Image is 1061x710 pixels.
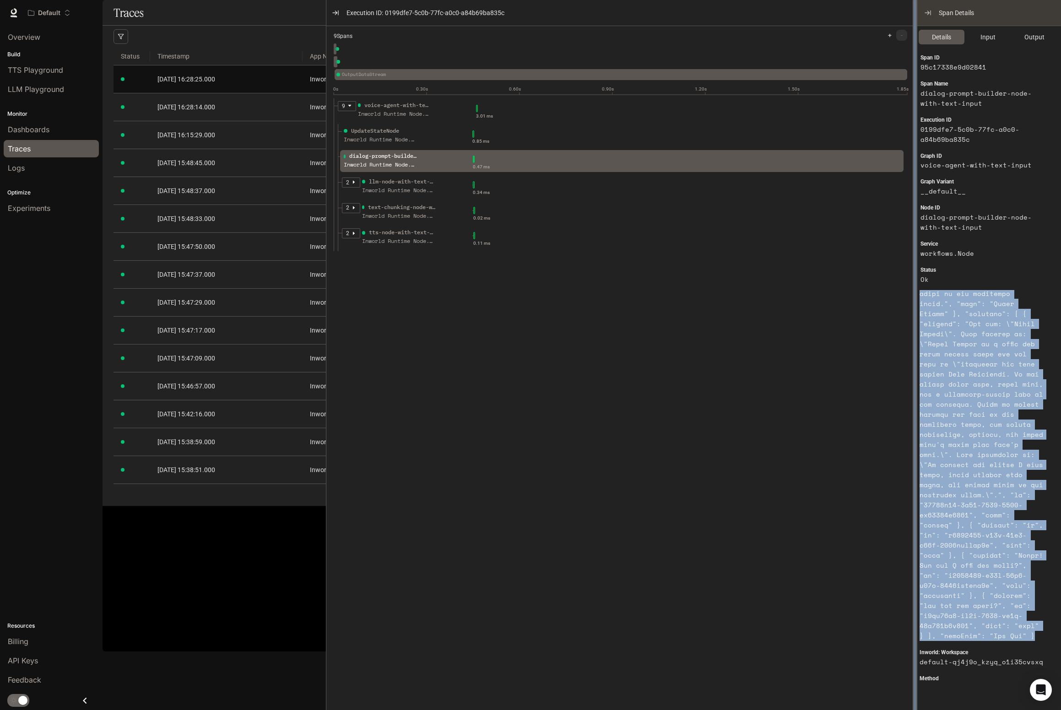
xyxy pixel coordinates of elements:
[362,186,435,195] div: Inworld Runtime Node.js SDK
[920,212,1045,232] article: dialog-prompt-builder-node-with-text-input
[368,203,435,212] div: text-chunking-node-with-text-input
[920,124,1045,145] article: 0199dfe7-5c0b-77fc-a0c0-a84b69ba835c
[334,43,336,54] div: voice-agent-with-text-input
[352,180,356,184] span: caret-right
[362,237,435,246] div: Inworld Runtime Node.js SDK
[888,32,892,38] span: +
[157,437,295,447] a: [DATE] 15:38:59.000
[920,116,952,124] span: Execution ID
[473,240,490,247] div: 0.11 ms
[356,101,431,124] div: voice-agent-with-text-input Inworld Runtime Node.js SDK
[920,54,940,62] span: Span ID
[303,44,471,69] span: App Name
[310,325,463,335] a: Inworld Runtime Node.js SDK
[509,86,521,91] text: 0.60s
[310,102,463,112] a: Inworld Runtime Node.js SDK
[157,325,295,335] a: [DATE] 15:47:17.000
[920,80,948,88] span: Span Name
[347,103,352,108] span: caret-down
[358,110,431,118] div: Inworld Runtime Node.js SDK
[157,410,215,418] span: [DATE] 15:42:16.000
[344,135,417,144] div: Inworld Runtime Node.js SDK
[333,86,338,91] text: 0s
[334,32,352,41] span: 9 Spans
[150,44,303,69] span: Timestamp
[920,240,938,248] span: Service
[157,297,295,307] a: [DATE] 15:47:29.000
[346,229,349,238] article: 2
[157,327,215,334] span: [DATE] 15:47:17.000
[932,32,951,42] span: Details
[364,101,431,110] div: voice-agent-with-text-input
[157,381,295,391] a: [DATE] 15:46:57.000
[360,228,435,251] div: tts-node-with-text-input Inworld Runtime Node.js SDK
[157,466,215,473] span: [DATE] 15:38:51.000
[342,102,345,111] article: 9
[157,130,295,140] a: [DATE] 16:15:29.000
[157,158,295,168] a: [DATE] 15:48:45.000
[346,204,349,212] article: 2
[385,8,504,18] span: 0199dfe7-5c0b-77fc-a0c0-a84b69ba835c
[310,130,463,140] a: Inworld Runtime Node.js SDK
[157,242,295,252] a: [DATE] 15:47:50.000
[157,353,295,363] a: [DATE] 15:47:09.000
[310,297,463,307] a: Inworld Runtime Node.js SDK
[939,8,974,18] span: Span Details
[310,242,463,252] a: Inworld Runtime Node.js SDK
[369,177,435,186] div: llm-node-with-text-input
[157,438,215,446] span: [DATE] 15:38:59.000
[360,177,435,200] div: llm-node-with-text-input Inworld Runtime Node.js SDK
[157,102,295,112] a: [DATE] 16:28:14.000
[602,86,614,91] text: 0.90s
[920,88,1045,108] article: dialog-prompt-builder-node-with-text-input
[352,205,356,210] span: caret-right
[310,74,463,84] a: Inworld Runtime Node.js SDK
[334,56,336,67] div: UpdateStateNode
[157,355,215,362] span: [DATE] 15:47:09.000
[310,437,463,447] a: Inworld Runtime Node.js SDK
[334,56,337,67] div: dialog-prompt-builder-node-with-text-input
[349,152,417,161] div: dialog-prompt-builder-node-with-text-input
[157,214,295,224] a: [DATE] 15:48:33.000
[157,75,215,83] span: [DATE] 16:28:25.000
[472,138,489,145] div: 0.85 ms
[980,32,996,42] span: Input
[157,299,215,306] span: [DATE] 15:47:29.000
[920,274,1045,285] article: Ok
[157,187,215,194] span: [DATE] 15:48:37.000
[920,152,942,161] span: Graph ID
[157,409,295,419] a: [DATE] 15:42:16.000
[346,8,383,18] span: Execution ID:
[157,271,215,278] span: [DATE] 15:47:37.000
[369,228,435,237] div: tts-node-with-text-input
[919,30,964,44] button: Details
[695,86,707,91] text: 1.20s
[335,69,907,80] div: OutputDataStream
[476,113,493,120] div: 3.01 ms
[157,382,215,390] span: [DATE] 15:46:57.000
[473,189,490,196] div: 0.34 ms
[157,103,215,111] span: [DATE] 16:28:14.000
[114,4,143,22] h1: Traces
[920,204,940,212] span: Node ID
[310,409,463,419] a: Inworld Runtime Node.js SDK
[157,186,295,196] a: [DATE] 15:48:37.000
[920,266,936,274] span: Status
[157,465,295,475] a: [DATE] 15:38:51.000
[342,152,417,175] div: dialog-prompt-builder-node-with-text-input Inworld Runtime Node.js SDK
[1030,679,1052,701] div: Open Intercom Messenger
[343,5,519,20] button: Execution ID:0199dfe7-5c0b-77fc-a0c0-a84b69ba835c
[157,243,215,250] span: [DATE] 15:47:50.000
[362,212,435,221] div: Inworld Runtime Node.js SDK
[920,160,1045,170] article: voice-agent-with-text-input
[920,186,1045,196] article: __default__
[114,44,150,69] span: Status
[38,9,60,17] p: Default
[920,648,968,657] span: Inworld: Workspace
[473,163,490,171] div: 0.47 ms
[1012,30,1057,44] button: Output
[416,86,428,91] text: 0.30s
[346,178,349,187] article: 2
[310,353,463,363] a: Inworld Runtime Node.js SDK
[157,215,215,222] span: [DATE] 15:48:33.000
